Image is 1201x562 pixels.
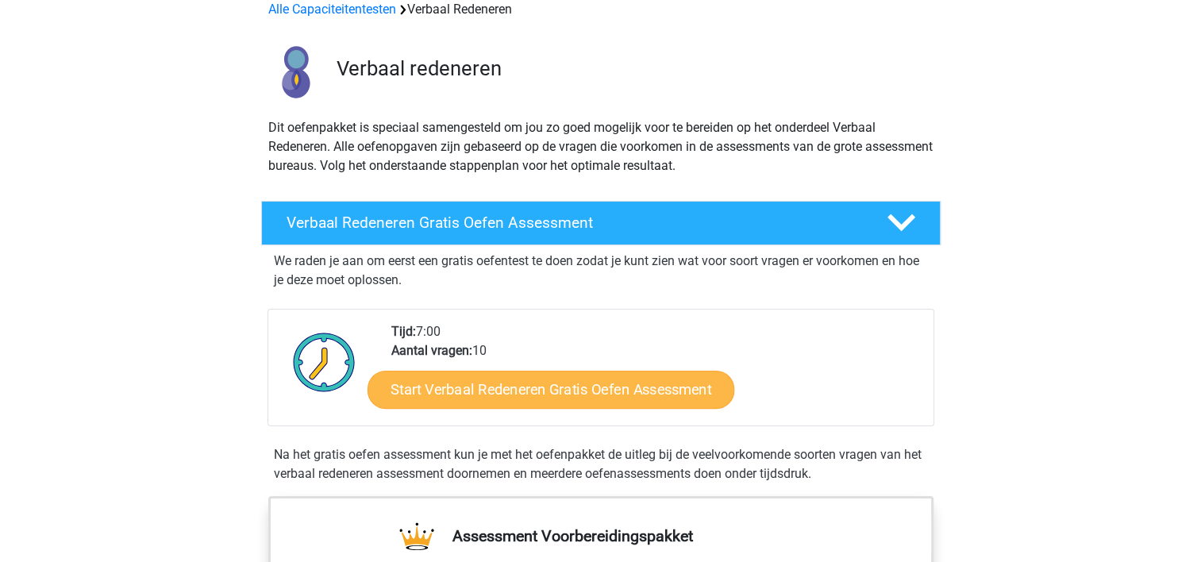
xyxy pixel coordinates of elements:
[391,324,416,339] b: Tijd:
[268,445,934,483] div: Na het gratis oefen assessment kun je met het oefenpakket de uitleg bij de veelvoorkomende soorte...
[274,252,928,290] p: We raden je aan om eerst een gratis oefentest te doen zodat je kunt zien wat voor soort vragen er...
[287,214,861,232] h4: Verbaal Redeneren Gratis Oefen Assessment
[284,322,364,402] img: Klok
[368,371,734,409] a: Start Verbaal Redeneren Gratis Oefen Assessment
[268,118,933,175] p: Dit oefenpakket is speciaal samengesteld om jou zo goed mogelijk voor te bereiden op het onderdee...
[262,38,329,106] img: verbaal redeneren
[337,56,928,81] h3: Verbaal redeneren
[391,343,472,358] b: Aantal vragen:
[379,322,933,425] div: 7:00 10
[255,201,947,245] a: Verbaal Redeneren Gratis Oefen Assessment
[268,2,396,17] a: Alle Capaciteitentesten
